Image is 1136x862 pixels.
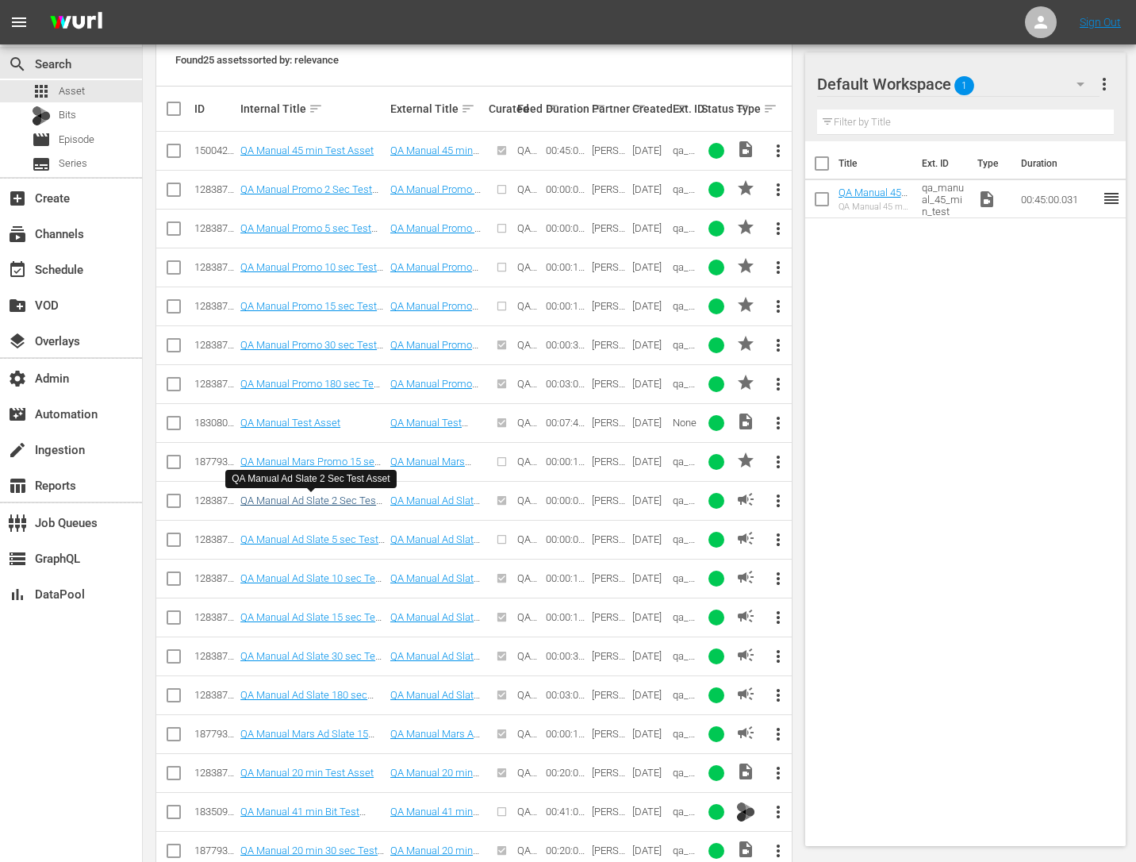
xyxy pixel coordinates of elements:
[240,378,382,402] a: QA Manual Promo 180 sec Test Asset
[59,83,85,99] span: Asset
[632,572,668,584] div: [DATE]
[517,650,540,769] span: QA Manual Ad Slate 30 sec Test Asset
[759,365,797,403] button: more_vert
[632,533,668,545] div: [DATE]
[194,845,236,856] div: 187793913
[632,494,668,506] div: [DATE]
[736,334,755,353] span: PROMO
[390,611,480,635] a: QA Manual Ad Slate 15 sec Test Asset
[759,326,797,364] button: more_vert
[546,728,587,740] div: 00:00:15.049
[461,102,475,116] span: sort
[546,689,587,701] div: 00:03:00.024
[194,144,236,156] div: 150042486
[240,99,386,118] div: Internal Title
[390,183,481,207] a: QA Manual Promo 2 Sec Test Asset
[1011,141,1107,186] th: Duration
[517,300,540,419] span: QA Manual Promo 15 sec Test Asset
[390,767,479,791] a: QA Manual 20 min Test Asset
[673,102,697,115] div: Ext. ID
[736,568,755,587] span: AD
[59,132,94,148] span: Episode
[390,494,480,518] a: QA Manual Ad Slate 2 Sec Test Asset
[592,689,626,725] span: [PERSON_NAME] QA
[517,183,540,291] span: QA Manual Promo 2 Sec Test Asset
[546,494,587,506] div: 00:00:02.021
[701,99,731,118] div: Status
[194,378,236,390] div: 128387227
[517,222,540,329] span: QA Manual Promo 5 sec Test Asset
[632,689,668,701] div: [DATE]
[673,339,697,410] span: qa_manual_promo_30sec
[517,611,540,730] span: QA Manual Ad Slate 15 sec Test Asset
[517,689,540,808] span: QA Manual Ad Slate 180 sec Test Asset
[769,219,788,238] span: more_vert
[240,183,378,207] a: QA Manual Promo 2 Sec Test Asset
[673,261,697,333] span: qa_manual_promo_10sec
[736,606,755,625] span: AD
[769,180,788,199] span: more_vert
[592,222,626,258] span: [PERSON_NAME] QA
[592,183,626,219] span: [PERSON_NAME] QA
[769,297,788,316] span: more_vert
[769,647,788,666] span: more_vert
[977,190,996,209] span: Video
[240,339,383,363] a: QA Manual Promo 30 sec Test Asset
[240,222,378,246] a: QA Manual Promo 5 sec Test Asset
[390,728,480,764] a: QA Manual Mars Ad Slate 15 sec Test Asset
[517,533,540,652] span: QA Manual Ad Slate 5 sec Test Asset
[517,456,540,587] span: QA Manual Mars Promo 15 sec Test Asset
[736,451,755,470] span: PROMO
[592,767,626,802] span: [PERSON_NAME] QA
[759,754,797,792] button: more_vert
[769,764,788,783] span: more_vert
[592,261,626,297] span: [PERSON_NAME] QA
[8,296,27,315] span: VOD
[489,102,512,115] div: Curated
[1015,180,1102,218] td: 00:45:00.031
[240,533,385,557] a: QA Manual Ad Slate 5 sec Test Asset
[390,378,478,402] a: QA Manual Promo 180 sec Test Asset
[8,189,27,208] span: Create
[32,82,51,101] span: Asset
[194,300,236,312] div: 128387225
[736,140,755,159] span: Video
[517,767,540,862] span: QA Manual 20 min Test Asset
[232,472,390,486] div: QA Manual Ad Slate 2 Sec Test Asset
[32,130,51,149] span: Episode
[632,806,668,818] div: [DATE]
[673,728,697,811] span: qa_manual_mars_ad_15sec
[769,141,788,160] span: more_vert
[517,339,540,458] span: QA Manual Promo 30 sec Test Asset
[759,637,797,675] button: more_vert
[759,248,797,287] button: more_vert
[546,222,587,234] div: 00:00:05.016
[546,767,587,779] div: 00:20:00.032
[736,684,755,703] span: AD
[769,336,788,355] span: more_vert
[592,339,626,375] span: [PERSON_NAME] QA
[10,13,29,32] span: menu
[769,491,788,510] span: more_vert
[736,802,755,822] img: TV Bits
[8,405,27,424] span: Automation
[673,533,697,593] span: qa_manual_ad_5sec
[673,144,697,216] span: qa_manual_45_min_test
[194,572,236,584] div: 128387218
[546,806,587,818] div: 00:41:07.000
[390,261,478,285] a: QA Manual Promo 10 sec Test Asset
[592,99,627,118] div: Partner
[194,533,236,545] div: 128387217
[736,723,755,742] span: AD
[8,332,27,351] span: Overlays
[592,572,626,608] span: [PERSON_NAME] QA
[8,225,27,244] span: Channels
[673,417,697,429] div: None
[759,560,797,598] button: more_vert
[175,54,339,66] span: Found 25 assets sorted by: relevance
[194,102,236,115] div: ID
[546,417,587,429] div: 00:07:42.929
[240,767,374,779] a: QA Manual 20 min Test Asset
[240,144,374,156] a: QA Manual 45 min Test Asset
[517,378,540,497] span: QA Manual Promo 180 sec Test Asset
